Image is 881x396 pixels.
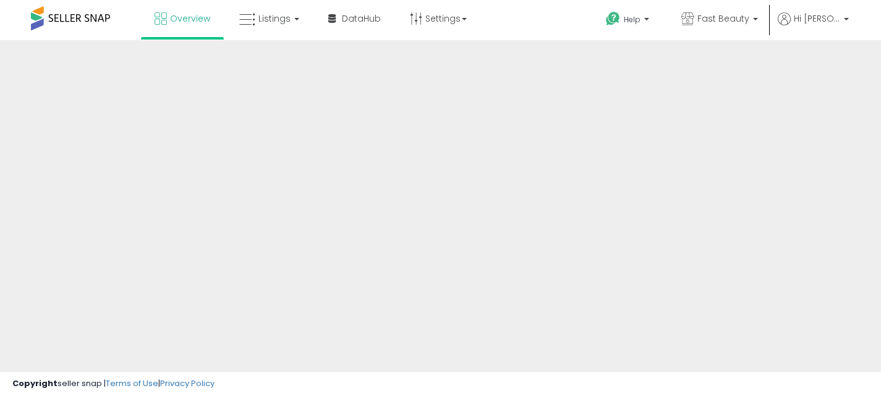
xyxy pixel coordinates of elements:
[697,12,749,25] span: Fast Beauty
[12,377,57,389] strong: Copyright
[624,14,641,25] span: Help
[258,12,291,25] span: Listings
[778,12,849,40] a: Hi [PERSON_NAME]
[170,12,210,25] span: Overview
[160,377,215,389] a: Privacy Policy
[342,12,381,25] span: DataHub
[596,2,662,40] a: Help
[605,11,621,27] i: Get Help
[106,377,158,389] a: Terms of Use
[794,12,840,25] span: Hi [PERSON_NAME]
[12,378,215,390] div: seller snap | |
